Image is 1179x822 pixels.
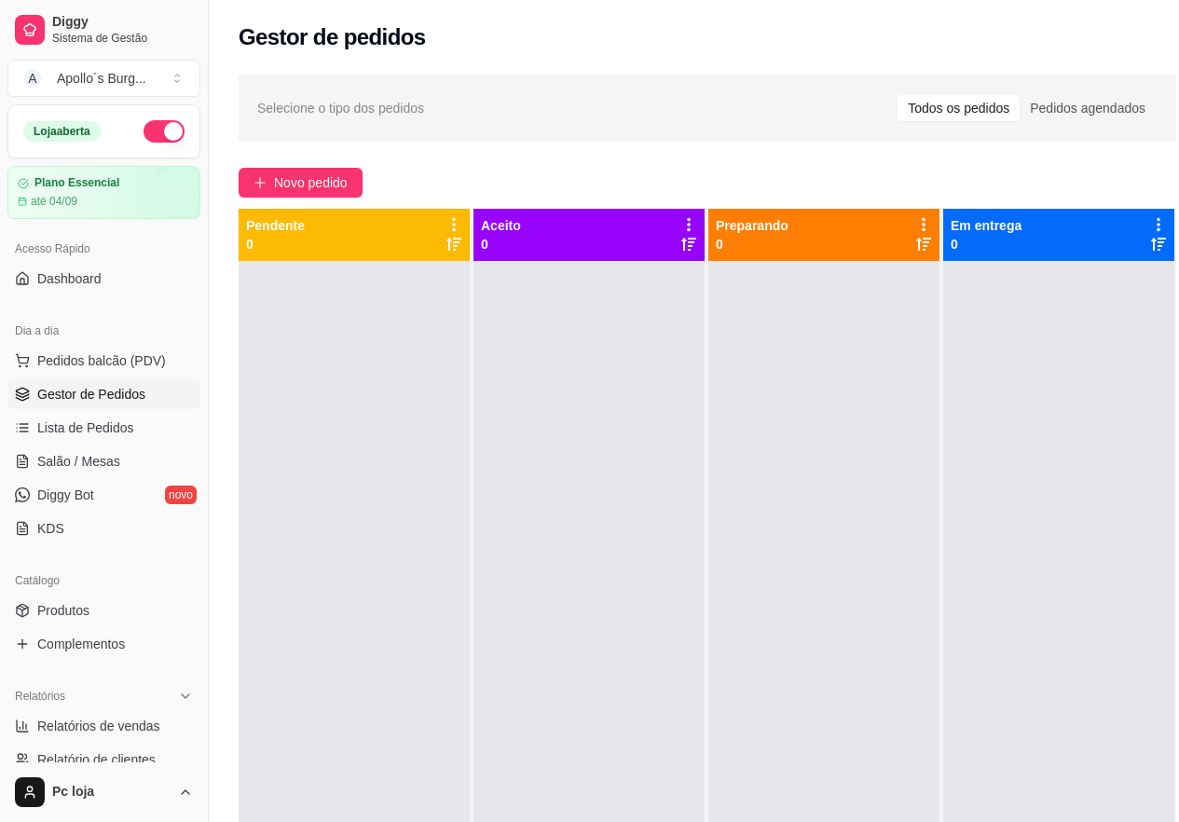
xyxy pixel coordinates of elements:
[37,519,64,538] span: KDS
[246,235,305,253] p: 0
[898,95,1020,121] div: Todos os pedidos
[254,176,267,189] span: plus
[52,14,193,31] span: Diggy
[716,235,788,253] p: 0
[15,689,65,704] span: Relatórios
[7,316,200,346] div: Dia a dia
[52,784,171,801] span: Pc loja
[7,596,200,625] a: Produtos
[7,745,200,774] a: Relatório de clientes
[23,69,42,88] span: A
[7,346,200,376] button: Pedidos balcão (PDV)
[37,486,94,504] span: Diggy Bot
[57,69,146,88] div: Apollo´s Burg ...
[7,629,200,659] a: Complementos
[37,418,134,437] span: Lista de Pedidos
[7,264,200,294] a: Dashboard
[144,120,185,143] button: Alterar Status
[37,635,125,653] span: Complementos
[239,168,363,198] button: Novo pedido
[37,601,89,620] span: Produtos
[716,216,788,235] p: Preparando
[1020,95,1156,121] div: Pedidos agendados
[246,216,305,235] p: Pendente
[37,452,120,471] span: Salão / Mesas
[481,216,521,235] p: Aceito
[7,413,200,443] a: Lista de Pedidos
[52,31,193,46] span: Sistema de Gestão
[951,235,1021,253] p: 0
[7,446,200,476] a: Salão / Mesas
[37,750,156,769] span: Relatório de clientes
[7,480,200,510] a: Diggy Botnovo
[7,514,200,543] a: KDS
[257,98,424,118] span: Selecione o tipo dos pedidos
[37,385,145,404] span: Gestor de Pedidos
[951,216,1021,235] p: Em entrega
[31,194,77,209] article: até 04/09
[7,566,200,596] div: Catálogo
[37,269,102,288] span: Dashboard
[7,770,200,815] button: Pc loja
[7,711,200,741] a: Relatórios de vendas
[34,176,119,190] article: Plano Essencial
[239,22,426,52] h2: Gestor de pedidos
[37,717,160,735] span: Relatórios de vendas
[23,121,101,142] div: Loja aberta
[274,172,348,193] span: Novo pedido
[7,7,200,52] a: DiggySistema de Gestão
[7,60,200,97] button: Select a team
[7,166,200,219] a: Plano Essencialaté 04/09
[7,379,200,409] a: Gestor de Pedidos
[7,234,200,264] div: Acesso Rápido
[481,235,521,253] p: 0
[37,351,166,370] span: Pedidos balcão (PDV)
